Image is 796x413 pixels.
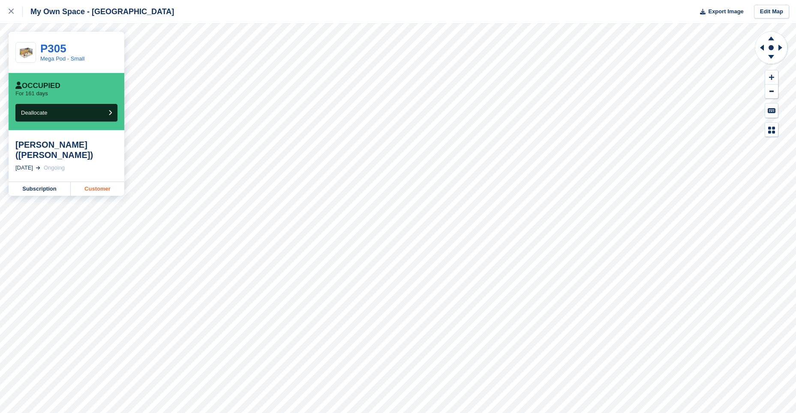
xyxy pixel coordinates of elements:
[44,164,65,172] div: Ongoing
[40,42,66,55] a: P305
[765,123,778,137] button: Map Legend
[754,5,789,19] a: Edit Map
[40,55,84,62] a: Mega Pod - Small
[36,166,40,170] img: arrow-right-light-icn-cde0832a797a2874e46488d9cf13f60e5c3a73dbe684e267c42b8395dfbc2abf.svg
[15,104,117,121] button: Deallocate
[15,140,117,160] div: [PERSON_NAME] ([PERSON_NAME])
[765,85,778,99] button: Zoom Out
[15,164,33,172] div: [DATE]
[16,43,36,62] img: medium%20storage.png
[71,182,124,196] a: Customer
[695,5,744,19] button: Export Image
[765,70,778,85] button: Zoom In
[15,90,48,97] p: For 161 days
[23,6,174,17] div: My Own Space - [GEOGRAPHIC_DATA]
[21,109,47,116] span: Deallocate
[15,82,60,90] div: Occupied
[765,103,778,118] button: Keyboard Shortcuts
[9,182,71,196] a: Subscription
[708,7,743,16] span: Export Image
